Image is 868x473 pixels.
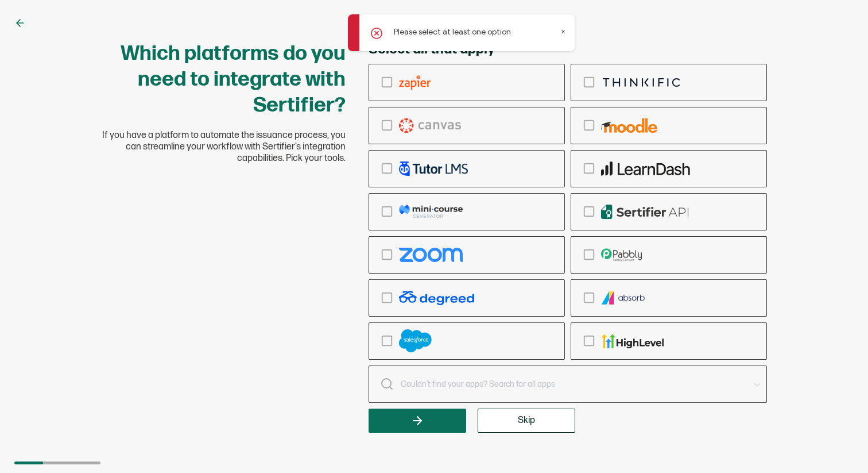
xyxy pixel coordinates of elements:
[811,418,868,473] iframe: Chat Widget
[369,366,767,403] input: Couldn’t find your apps? Search for all apps
[601,291,646,305] img: absorb
[601,334,664,348] img: gohighlevel
[369,64,767,360] div: checkbox-group
[399,118,461,133] img: canvas
[394,26,511,38] p: Please select at least one option
[399,329,432,352] img: salesforce
[601,75,682,90] img: thinkific
[518,416,535,425] span: Skip
[399,291,474,305] img: degreed
[101,130,346,164] span: If you have a platform to automate the issuance process, you can streamline your workflow with Se...
[601,205,689,219] img: api
[601,248,642,262] img: pabbly
[399,248,463,262] img: zoom
[601,161,690,176] img: learndash
[399,205,463,219] img: mcg
[101,41,346,118] h1: Which platforms do you need to integrate with Sertifier?
[399,161,468,176] img: tutor
[601,118,657,133] img: moodle
[399,75,431,90] img: zapier
[478,409,575,433] button: Skip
